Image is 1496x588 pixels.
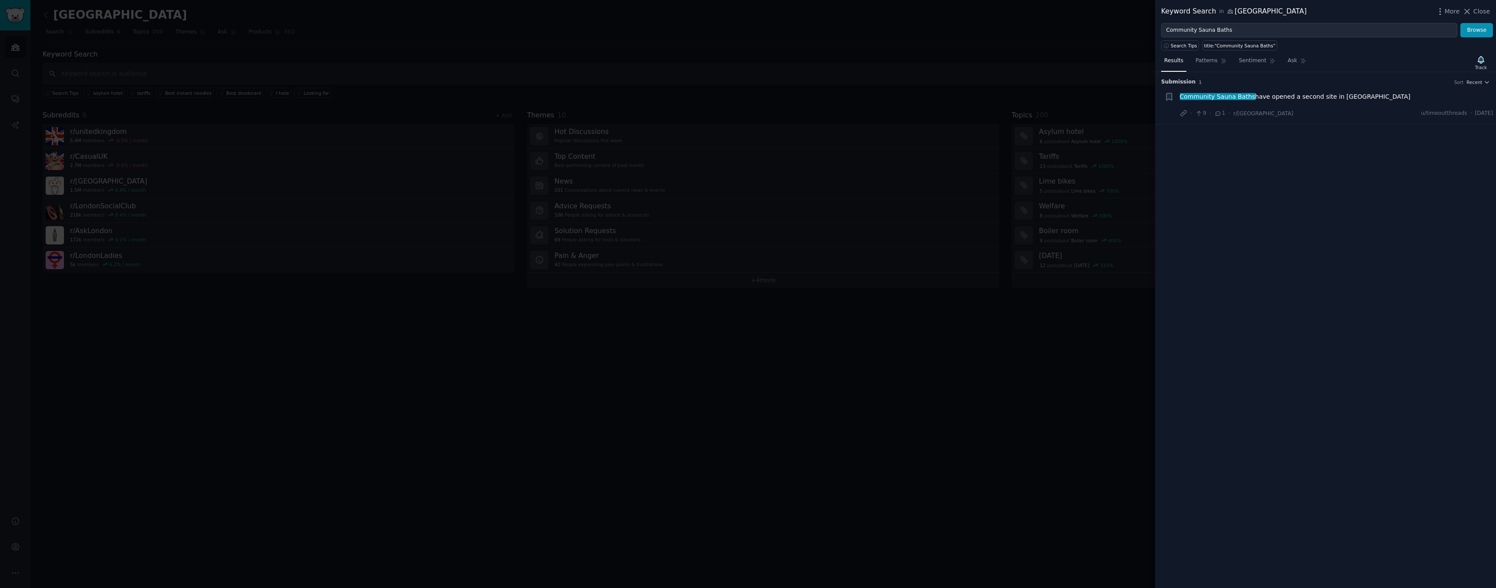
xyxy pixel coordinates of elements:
input: Try a keyword related to your business [1161,23,1457,38]
span: have opened a second site in [GEOGRAPHIC_DATA] [1180,92,1411,101]
span: 1 [1199,80,1202,85]
span: Search Tips [1171,43,1197,49]
span: Submission [1161,78,1195,86]
span: in [1219,8,1224,16]
span: Ask [1288,57,1297,65]
span: Close [1473,7,1490,16]
button: Close [1463,7,1490,16]
span: Results [1164,57,1183,65]
span: · [1229,109,1230,118]
button: Recent [1466,79,1490,85]
div: Sort [1454,79,1464,85]
a: Ask [1285,54,1309,72]
a: Sentiment [1236,54,1279,72]
span: Community Sauna Baths [1179,93,1256,100]
span: Recent [1466,79,1482,85]
div: Track [1475,64,1487,70]
a: Community Sauna Bathshave opened a second site in [GEOGRAPHIC_DATA] [1180,92,1411,101]
div: Keyword Search [GEOGRAPHIC_DATA] [1161,6,1307,17]
span: u/timeoutthreads [1421,110,1467,117]
div: title:"Community Sauna Baths" [1204,43,1276,49]
span: · [1190,109,1192,118]
button: Browse [1460,23,1493,38]
a: Patterns [1192,54,1229,72]
span: 9 [1195,110,1206,117]
span: · [1209,109,1211,118]
span: r/[GEOGRAPHIC_DATA] [1233,110,1293,117]
a: Results [1161,54,1186,72]
button: Search Tips [1161,40,1199,50]
span: [DATE] [1475,110,1493,117]
button: More [1436,7,1460,16]
span: Patterns [1195,57,1217,65]
span: 1 [1214,110,1225,117]
button: Track [1472,53,1490,72]
span: More [1445,7,1460,16]
a: title:"Community Sauna Baths" [1202,40,1277,50]
span: · [1470,110,1472,117]
span: Sentiment [1239,57,1266,65]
